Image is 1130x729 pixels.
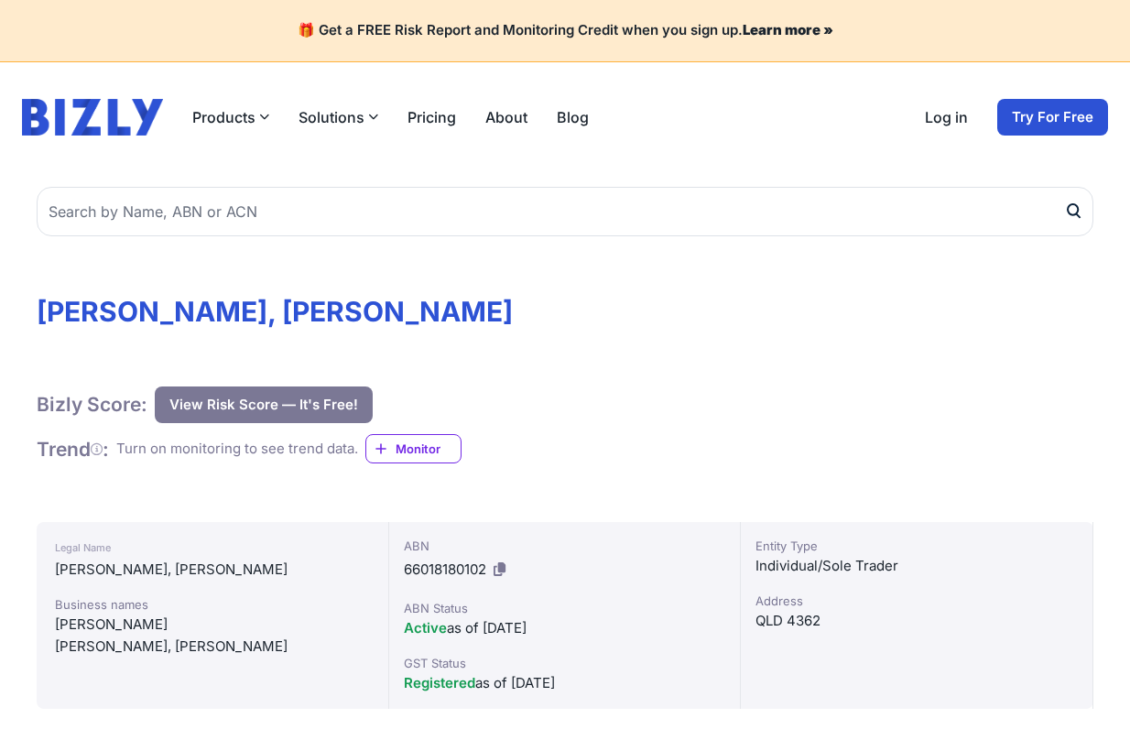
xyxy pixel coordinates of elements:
[396,440,461,458] span: Monitor
[22,22,1108,39] h4: 🎁 Get a FREE Risk Report and Monitoring Credit when you sign up.
[55,614,370,636] div: [PERSON_NAME]
[365,434,462,463] a: Monitor
[407,106,456,128] a: Pricing
[485,106,527,128] a: About
[557,106,589,128] a: Blog
[37,187,1093,236] input: Search by Name, ABN or ACN
[755,592,1078,610] div: Address
[404,619,447,637] span: Active
[116,439,358,460] div: Turn on monitoring to see trend data.
[37,392,147,417] h1: Bizly Score:
[997,99,1108,136] a: Try For Free
[55,537,370,559] div: Legal Name
[404,654,726,672] div: GST Status
[37,437,109,462] h1: Trend :
[743,21,833,38] a: Learn more »
[37,295,1093,328] h1: [PERSON_NAME], [PERSON_NAME]
[925,106,968,128] a: Log in
[55,636,370,658] div: [PERSON_NAME], [PERSON_NAME]
[299,106,378,128] button: Solutions
[155,386,373,423] button: View Risk Score — It's Free!
[404,537,726,555] div: ABN
[192,106,269,128] button: Products
[755,555,1078,577] div: Individual/Sole Trader
[404,560,486,578] span: 66018180102
[55,559,370,581] div: [PERSON_NAME], [PERSON_NAME]
[55,595,370,614] div: Business names
[404,617,726,639] div: as of [DATE]
[404,674,475,691] span: Registered
[404,599,726,617] div: ABN Status
[755,610,1078,632] div: QLD 4362
[755,537,1078,555] div: Entity Type
[404,672,726,694] div: as of [DATE]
